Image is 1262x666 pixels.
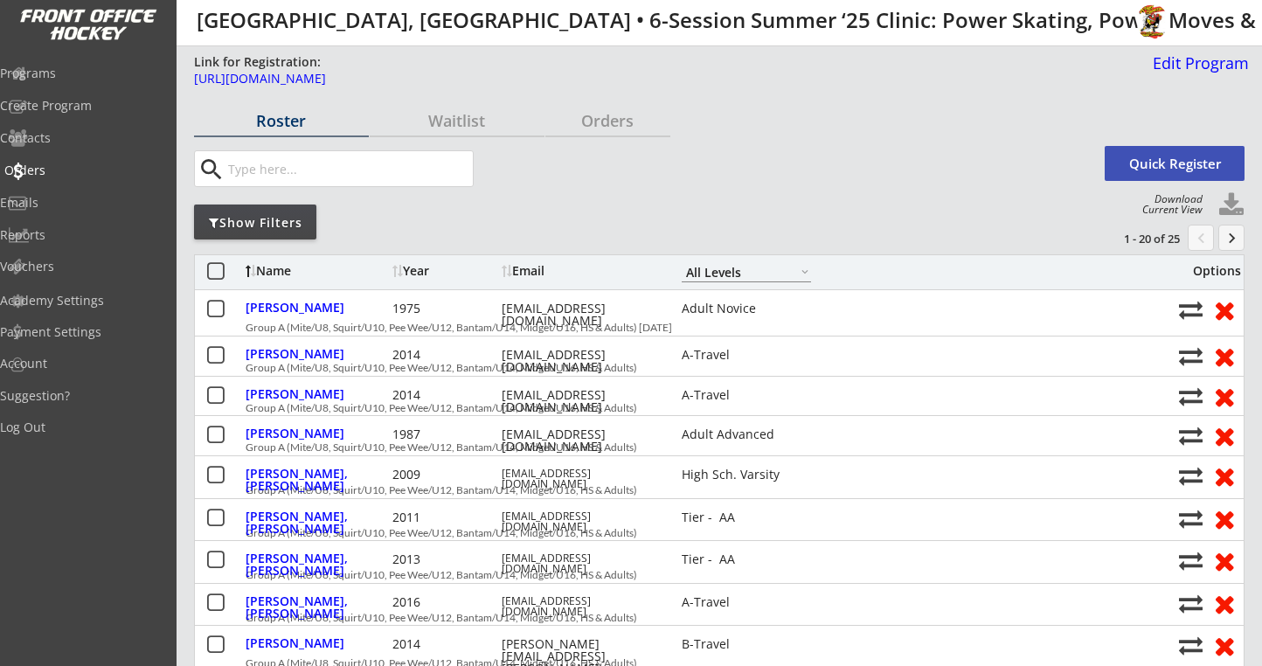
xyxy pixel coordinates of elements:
div: Name [246,265,388,277]
div: Group A (Mite/U8, Squirt/U10, Pee Wee/U12, Bantam/U14, Midget/U16, HS & Adults) [246,528,1169,538]
div: Show Filters [194,214,316,232]
button: Move player [1179,507,1203,531]
div: 2016 [392,596,497,608]
div: High Sch. Varsity [682,468,811,481]
div: [EMAIL_ADDRESS][DOMAIN_NAME] [502,428,659,453]
div: [PERSON_NAME], [PERSON_NAME] [246,595,388,620]
button: Remove from roster (no refund) [1208,343,1240,370]
div: [PERSON_NAME] [246,388,388,400]
div: [EMAIL_ADDRESS][DOMAIN_NAME] [502,553,659,574]
div: B-Travel [682,638,811,650]
div: [EMAIL_ADDRESS][DOMAIN_NAME] [502,468,659,489]
button: Click to download full roster. Your browser settings may try to block it, check your security set... [1218,192,1245,219]
div: Adult Advanced [682,428,811,441]
button: Quick Register [1105,146,1245,181]
div: Group A (Mite/U8, Squirt/U10, Pee Wee/U12, Bantam/U14, Midget/U16, HS & Adults) [246,570,1169,580]
button: Remove from roster (no refund) [1208,422,1240,449]
button: Remove from roster (no refund) [1208,462,1240,489]
div: A-Travel [682,389,811,401]
div: [PERSON_NAME], [PERSON_NAME] [246,510,388,535]
div: [PERSON_NAME], [PERSON_NAME] [246,552,388,577]
button: Remove from roster (no refund) [1208,547,1240,574]
div: [PERSON_NAME] [246,637,388,649]
div: Group A (Mite/U8, Squirt/U10, Pee Wee/U12, Bantam/U14, Midget/U16, HS & Adults) [DATE] [246,323,1169,333]
div: Email [502,265,659,277]
div: Orders [4,164,162,177]
div: [PERSON_NAME] [246,348,388,360]
div: [PERSON_NAME] [246,302,388,314]
div: 2014 [392,638,497,650]
button: Move player [1179,298,1203,322]
button: Remove from roster (no refund) [1208,296,1240,323]
button: Remove from roster (no refund) [1208,590,1240,617]
button: Move player [1179,385,1203,408]
button: Move player [1179,424,1203,447]
div: Options [1179,265,1241,277]
div: 1987 [392,428,497,441]
div: Link for Registration: [194,53,323,71]
button: keyboard_arrow_right [1218,225,1245,251]
div: Group A (Mite/U8, Squirt/U10, Pee Wee/U12, Bantam/U14, Midget/U16, HS & Adults) [246,613,1169,623]
div: Tier - AA [682,553,811,565]
div: Roster [194,113,369,128]
div: [EMAIL_ADDRESS][DOMAIN_NAME] [502,511,659,532]
button: search [197,156,225,184]
button: Move player [1179,634,1203,657]
div: A-Travel [682,596,811,608]
div: Tier - AA [682,511,811,524]
div: Group A (Mite/U8, Squirt/U10, Pee Wee/U12, Bantam/U14, Midget/U16, HS & Adults) [246,485,1169,496]
a: [URL][DOMAIN_NAME] [194,73,1075,94]
div: Download Current View [1134,194,1203,215]
div: Group A (Mite/U8, Squirt/U10, Pee Wee/U12, Bantam/U14, Midget/U16, HS & Adults) [246,363,1169,373]
button: Move player [1179,464,1203,488]
button: Move player [1179,344,1203,368]
div: [EMAIL_ADDRESS][DOMAIN_NAME] [502,349,659,373]
button: chevron_left [1188,225,1214,251]
div: 2009 [392,468,497,481]
div: Edit Program [1146,55,1249,71]
div: Year [392,265,497,277]
div: 1975 [392,302,497,315]
a: Edit Program [1146,55,1249,86]
div: 2013 [392,553,497,565]
div: 2014 [392,389,497,401]
div: A-Travel [682,349,811,361]
div: Waitlist [370,113,544,128]
input: Type here... [225,151,473,186]
button: Remove from roster (no refund) [1208,383,1240,410]
div: Adult Novice [682,302,811,315]
div: Group A (Mite/U8, Squirt/U10, Pee Wee/U12, Bantam/U14, Midget/U16, HS & Adults) [246,442,1169,453]
div: [PERSON_NAME], [PERSON_NAME] [246,468,388,492]
button: Remove from roster (no refund) [1208,505,1240,532]
div: 1 - 20 of 25 [1089,231,1180,246]
div: Group A (Mite/U8, Squirt/U10, Pee Wee/U12, Bantam/U14, Midget/U16, HS & Adults) [246,403,1169,413]
div: [EMAIL_ADDRESS][DOMAIN_NAME] [502,302,659,327]
button: Move player [1179,592,1203,615]
button: Move player [1179,549,1203,572]
div: [EMAIL_ADDRESS][DOMAIN_NAME] [502,596,659,617]
div: Orders [545,113,670,128]
button: Remove from roster (no refund) [1208,632,1240,659]
div: [URL][DOMAIN_NAME] [194,73,1075,85]
div: 2014 [392,349,497,361]
div: 2011 [392,511,497,524]
div: [EMAIL_ADDRESS][DOMAIN_NAME] [502,389,659,413]
div: [PERSON_NAME] [246,427,388,440]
